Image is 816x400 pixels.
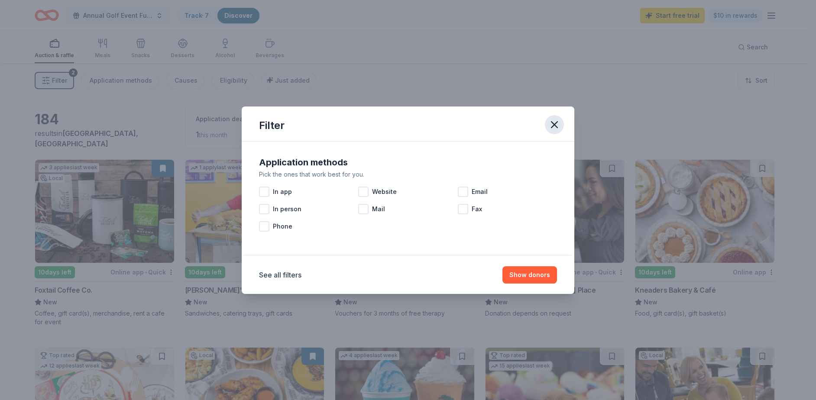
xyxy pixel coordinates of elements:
span: Fax [472,204,482,214]
div: Filter [259,119,285,132]
div: Pick the ones that work best for you. [259,169,557,180]
button: Show donors [502,266,557,284]
span: Email [472,187,488,197]
span: Phone [273,221,292,232]
span: Website [372,187,397,197]
span: Mail [372,204,385,214]
button: See all filters [259,270,301,280]
div: Application methods [259,155,557,169]
span: In app [273,187,292,197]
span: In person [273,204,301,214]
